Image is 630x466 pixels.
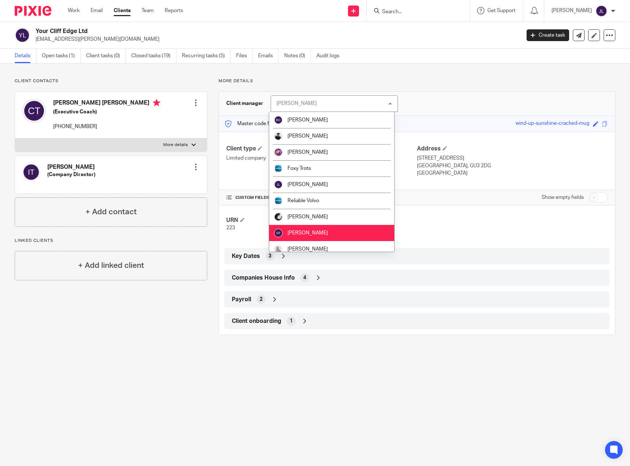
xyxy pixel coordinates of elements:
[232,296,251,303] span: Payroll
[274,132,283,141] img: IMG_7968222222sasasa.jpg
[86,49,126,63] a: Client tasks (0)
[287,230,328,236] span: [PERSON_NAME]
[417,154,608,162] p: [STREET_ADDRESS]
[274,180,283,189] img: svg%3E
[15,49,36,63] a: Details
[226,154,417,162] p: Limited company
[274,229,283,237] img: svg%3E
[287,117,328,123] span: [PERSON_NAME]
[219,78,615,84] p: More details
[284,49,311,63] a: Notes (0)
[287,134,328,139] span: [PERSON_NAME]
[22,99,46,123] img: svg%3E
[47,171,95,178] h5: (Company Director)
[274,164,283,173] img: Diverso%20logo.png
[15,6,51,16] img: Pixie
[165,7,183,14] a: Reports
[287,214,328,219] span: [PERSON_NAME]
[85,206,137,218] h4: + Add contact
[226,145,417,153] h4: Client type
[53,99,160,108] h4: [PERSON_NAME] [PERSON_NAME]
[224,120,351,127] p: Master code for secure communications and files
[303,274,306,281] span: 4
[226,100,263,107] h3: Client manager
[268,252,271,260] span: 3
[226,225,235,230] span: 223
[131,49,176,63] a: Closed tasks (19)
[596,5,607,17] img: svg%3E
[276,101,317,106] div: [PERSON_NAME]
[15,28,30,43] img: svg%3E
[274,196,283,205] img: Diverso%20logo.png
[22,163,40,181] img: svg%3E
[316,49,345,63] a: Audit logs
[153,99,160,106] i: Primary
[287,166,311,171] span: Foxy Trots
[527,29,569,41] a: Create task
[78,260,144,271] h4: + Add linked client
[260,296,263,303] span: 2
[182,49,231,63] a: Recurring tasks (5)
[68,7,80,14] a: Work
[287,247,328,252] span: [PERSON_NAME]
[487,8,516,13] span: Get Support
[287,182,328,187] span: [PERSON_NAME]
[287,198,319,203] span: Reliable Volvo
[417,145,608,153] h4: Address
[142,7,154,14] a: Team
[274,212,283,221] img: Screenshot_20210707-064720_Facebook.jpg
[53,108,160,116] h5: (Executive Coach)
[226,195,417,201] h4: CUSTOM FIELDS
[417,170,608,177] p: [GEOGRAPHIC_DATA]
[381,9,447,15] input: Search
[258,49,279,63] a: Emails
[232,252,260,260] span: Key Dates
[114,7,131,14] a: Clients
[47,163,95,171] h4: [PERSON_NAME]
[552,7,592,14] p: [PERSON_NAME]
[274,245,283,254] img: smiley%20circle%20sean.png
[226,216,417,224] h4: URN
[163,142,188,148] p: More details
[290,317,293,325] span: 1
[36,28,420,35] h2: Your Cliff Edge Ltd
[236,49,253,63] a: Files
[42,49,81,63] a: Open tasks (1)
[417,162,608,170] p: [GEOGRAPHIC_DATA], GU3 2DG
[15,78,207,84] p: Client contacts
[91,7,103,14] a: Email
[53,123,160,130] p: [PHONE_NUMBER]
[287,150,328,155] span: [PERSON_NAME]
[36,36,516,43] p: [EMAIL_ADDRESS][PERSON_NAME][DOMAIN_NAME]
[15,238,207,244] p: Linked clients
[274,116,283,124] img: svg%3E
[542,194,584,201] label: Show empty fields
[516,120,589,128] div: wind-up-sunshine-cracked-mug
[274,148,283,157] img: image_from_ios.png
[232,317,281,325] span: Client onboarding
[232,274,295,282] span: Companies House Info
